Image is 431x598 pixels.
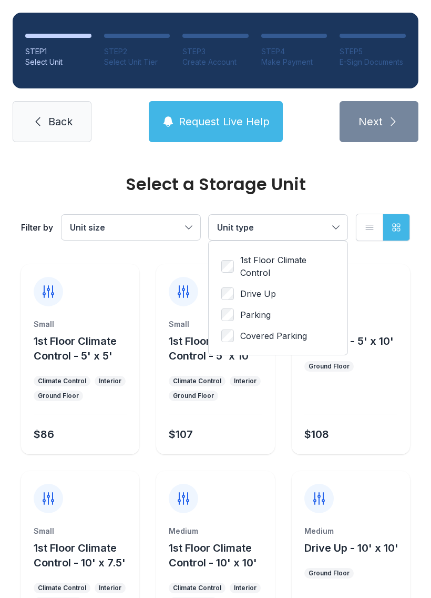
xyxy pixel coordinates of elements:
[221,287,234,300] input: Drive Up
[304,335,394,347] span: Drive Up - 5' x 10'
[340,57,406,67] div: E-Sign Documents
[38,392,79,400] div: Ground Floor
[173,392,214,400] div: Ground Floor
[34,526,127,536] div: Small
[221,308,234,321] input: Parking
[240,308,271,321] span: Parking
[38,377,86,385] div: Climate Control
[209,215,347,240] button: Unit type
[25,46,91,57] div: STEP 1
[34,542,126,569] span: 1st Floor Climate Control - 10' x 7.5'
[340,46,406,57] div: STEP 5
[217,222,254,233] span: Unit type
[104,57,170,67] div: Select Unit Tier
[173,377,221,385] div: Climate Control
[179,114,270,129] span: Request Live Help
[240,287,276,300] span: Drive Up
[21,221,53,234] div: Filter by
[309,362,350,371] div: Ground Floor
[169,526,262,536] div: Medium
[304,542,398,554] span: Drive Up - 10' x 10'
[169,427,193,442] div: $107
[169,541,270,570] button: 1st Floor Climate Control - 10' x 10'
[99,377,121,385] div: Interior
[182,57,249,67] div: Create Account
[34,319,127,330] div: Small
[34,335,117,362] span: 1st Floor Climate Control - 5' x 5'
[182,46,249,57] div: STEP 3
[38,584,86,592] div: Climate Control
[234,584,256,592] div: Interior
[261,46,327,57] div: STEP 4
[234,377,256,385] div: Interior
[261,57,327,67] div: Make Payment
[304,319,397,330] div: Small
[304,526,397,536] div: Medium
[240,330,307,342] span: Covered Parking
[34,541,135,570] button: 1st Floor Climate Control - 10' x 7.5'
[240,254,335,279] span: 1st Floor Climate Control
[21,176,410,193] div: Select a Storage Unit
[34,427,54,442] div: $86
[169,335,252,362] span: 1st Floor Climate Control - 5' x 10'
[304,427,329,442] div: $108
[304,334,394,348] button: Drive Up - 5' x 10'
[169,542,257,569] span: 1st Floor Climate Control - 10' x 10'
[309,569,350,577] div: Ground Floor
[104,46,170,57] div: STEP 2
[34,334,135,363] button: 1st Floor Climate Control - 5' x 5'
[173,584,221,592] div: Climate Control
[70,222,105,233] span: Unit size
[25,57,91,67] div: Select Unit
[358,114,383,129] span: Next
[61,215,200,240] button: Unit size
[304,541,398,555] button: Drive Up - 10' x 10'
[169,319,262,330] div: Small
[99,584,121,592] div: Interior
[221,260,234,273] input: 1st Floor Climate Control
[221,330,234,342] input: Covered Parking
[48,114,73,129] span: Back
[169,334,270,363] button: 1st Floor Climate Control - 5' x 10'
